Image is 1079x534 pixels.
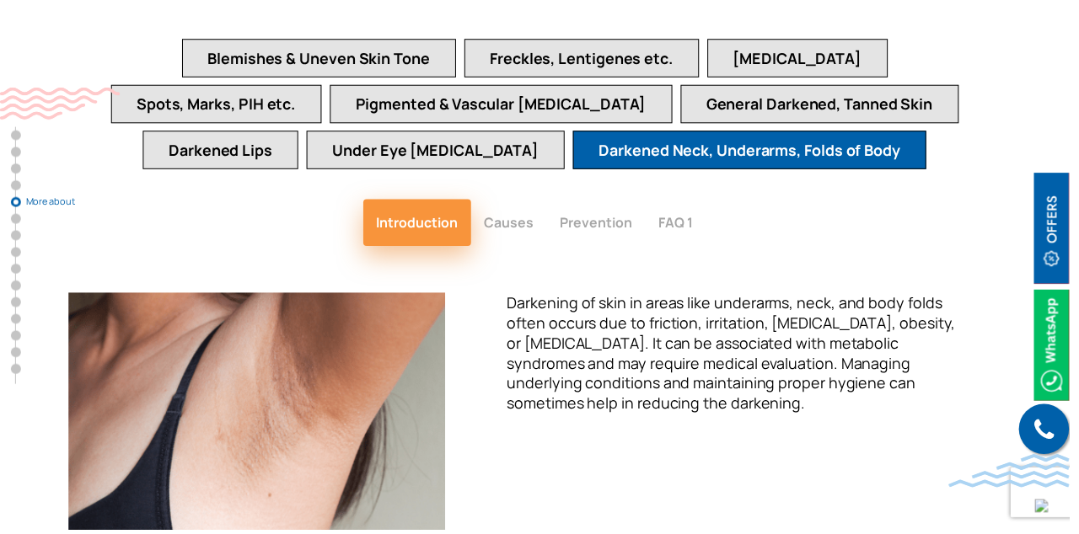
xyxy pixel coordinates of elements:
[333,86,679,125] button: Pigmented & Vascular [MEDICAL_DATA]
[512,296,964,417] span: Darkening of skin in areas like underarms, neck, and body folds often occurs due to friction, irr...
[112,86,325,125] button: Spots, Marks, PIH etc.
[552,201,652,248] button: Prevention
[1044,292,1079,404] img: Whatsappicon
[309,132,570,171] button: Under Eye [MEDICAL_DATA]
[652,201,713,248] button: FAQ 1
[1044,504,1058,517] img: up-blue-arrow.svg
[687,86,968,125] button: General Darkened, Tanned Skin
[367,201,475,248] button: Introduction
[1044,338,1079,356] a: Whatsappicon
[184,40,460,78] button: Blemishes & Uneven Skin Tone
[469,40,706,78] button: Freckles, Lentigenes etc.
[144,132,301,171] button: Darkened Lips
[475,201,552,248] button: Causes
[11,199,21,209] a: More about
[714,40,896,78] button: [MEDICAL_DATA]
[1044,174,1079,286] img: offerBt
[578,132,935,171] button: Darkened Neck, Underarms, Folds of Body
[958,458,1079,492] img: bluewave
[26,198,110,208] span: More about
